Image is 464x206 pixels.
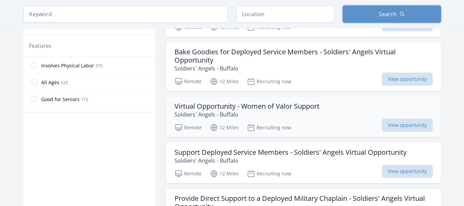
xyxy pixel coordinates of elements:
input: Location [236,6,335,23]
p: Recruiting now [247,77,291,86]
h3: Support Deployed Service Members - Soldiers' Angels Virtual Opportunity [174,148,407,156]
p: 12 Miles [210,170,239,178]
span: View opportunity [382,73,433,86]
p: Soldiers' Angels - Buffalo [174,156,407,165]
p: 12 Miles [210,77,239,86]
span: View opportunity [382,165,433,178]
p: Recruiting now [247,123,291,132]
input: Good for Seniors 172 [32,96,37,102]
input: Involves Physical Labor 570 [32,63,37,68]
span: Good for Seniors [41,96,80,103]
span: 172 [81,97,88,102]
a: Bake Goodies for Deployed Service Members - Soldiers' Angels Virtual Opportunity Soldiers' Angels... [166,42,441,91]
p: Soldiers' Angels - Buffalo [174,110,319,119]
button: Search [343,6,441,23]
span: 525 [61,80,68,86]
span: View opportunity [382,119,433,132]
p: 12 Miles [210,123,239,132]
a: Virtual Opportunity - Women of Valor Support Soldiers' Angels - Buffalo Remote 12 Miles Recruitin... [166,97,441,137]
p: Remote [174,170,202,178]
span: 570 [95,63,103,69]
p: Soldiers' Angels - Buffalo [174,64,433,73]
p: Remote [174,77,202,86]
h3: Virtual Opportunity - Women of Valor Support [174,102,319,110]
p: Recruiting now [247,170,291,178]
p: Remote [174,123,202,132]
input: Keyword [23,6,228,23]
legend: Features [29,42,52,50]
h3: Bake Goodies for Deployed Service Members - Soldiers' Angels Virtual Opportunity [174,48,433,64]
span: Involves Physical Labor [41,62,94,69]
span: All Ages [41,79,59,86]
input: All Ages 525 [32,79,37,85]
a: Support Deployed Service Members - Soldiers' Angels Virtual Opportunity Soldiers' Angels - Buffal... [166,143,441,183]
span: Search [379,10,397,18]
